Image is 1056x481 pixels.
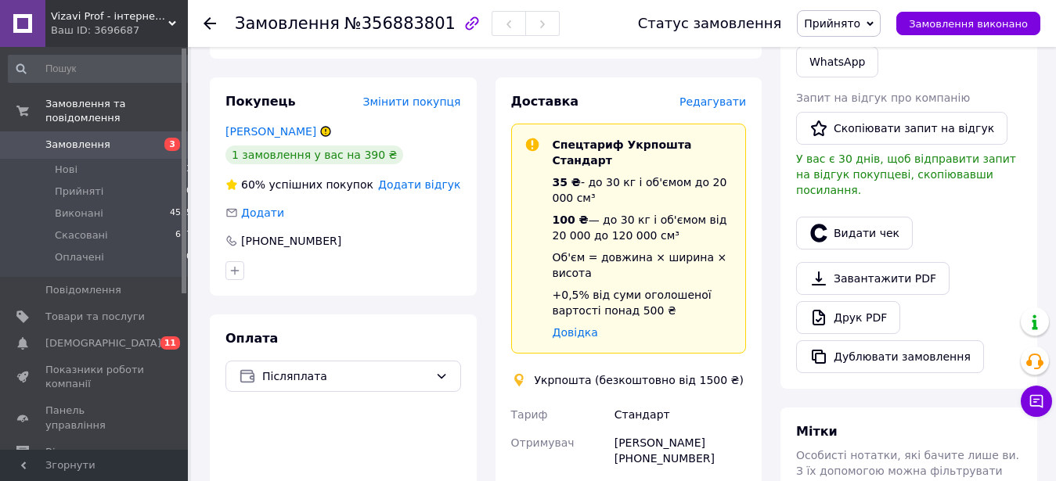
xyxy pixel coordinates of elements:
[55,163,77,177] span: Нові
[611,429,749,472] div: [PERSON_NAME] [PHONE_NUMBER]
[45,363,145,391] span: Показники роботи компанії
[240,233,343,249] div: [PHONE_NUMBER]
[235,14,340,33] span: Замовлення
[8,55,193,83] input: Пошук
[55,206,103,221] span: Виконані
[796,92,970,104] span: Запит на відгук про компанію
[511,408,548,421] span: Тариф
[796,46,878,77] a: WhatsApp
[611,400,749,429] div: Стандарт
[55,228,108,242] span: Скасовані
[679,95,746,108] span: Редагувати
[553,174,733,206] div: - до 30 кг і об'ємом до 20 000 см³
[1021,386,1052,417] button: Чат з покупцем
[638,16,782,31] div: Статус замовлення
[170,206,192,221] span: 4555
[796,217,913,249] button: Видати чек
[160,336,180,350] span: 11
[51,23,188,38] div: Ваш ID: 3696687
[796,340,984,373] button: Дублювати замовлення
[796,112,1007,145] button: Скопіювати запит на відгук
[45,404,145,432] span: Панель управління
[186,250,192,264] span: 0
[796,301,900,334] a: Друк PDF
[553,214,589,226] span: 100 ₴
[225,94,296,109] span: Покупець
[204,16,216,31] div: Повернутися назад
[45,97,188,125] span: Замовлення та повідомлення
[796,424,838,439] span: Мітки
[553,138,692,167] span: Спецтариф Укрпошта Стандарт
[896,12,1040,35] button: Замовлення виконано
[225,145,403,164] div: 1 замовлення у вас на 390 ₴
[241,206,284,219] span: Додати
[796,153,1016,196] span: У вас є 30 днів, щоб відправити запит на відгук покупцеві, скопіювавши посилання.
[186,163,192,177] span: 3
[51,9,168,23] span: Vizavi Prof - інтернет-магазин професійної косметики
[225,331,278,346] span: Оплата
[45,336,161,350] span: [DEMOGRAPHIC_DATA]
[796,262,950,295] a: Завантажити PDF
[55,185,103,199] span: Прийняті
[909,18,1028,30] span: Замовлення виконано
[363,95,461,108] span: Змінити покупця
[186,185,192,199] span: 0
[45,445,86,459] span: Відгуки
[553,212,733,243] div: — до 30 кг і об'ємом від 20 000 до 120 000 см³
[175,228,192,242] span: 617
[164,138,180,151] span: 3
[804,17,860,30] span: Прийнято
[553,176,581,188] span: 35 ₴
[553,326,598,339] a: Довідка
[262,368,429,385] span: Післяплата
[225,125,316,138] a: [PERSON_NAME]
[553,249,733,281] div: Об'єм = довжина × ширина × висота
[45,310,145,324] span: Товари та послуги
[45,138,110,152] span: Замовлення
[55,250,104,264] span: Оплачені
[241,178,265,191] span: 60%
[553,287,733,318] div: +0,5% від суми оголошеної вартості понад 500 ₴
[378,178,460,191] span: Додати відгук
[511,94,579,109] span: Доставка
[531,372,748,388] div: Укрпошта (безкоштовно від 1500 ₴)
[511,436,575,449] span: Отримувач
[45,283,121,297] span: Повідомлення
[225,177,373,192] div: успішних покупок
[344,14,456,33] span: №356883801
